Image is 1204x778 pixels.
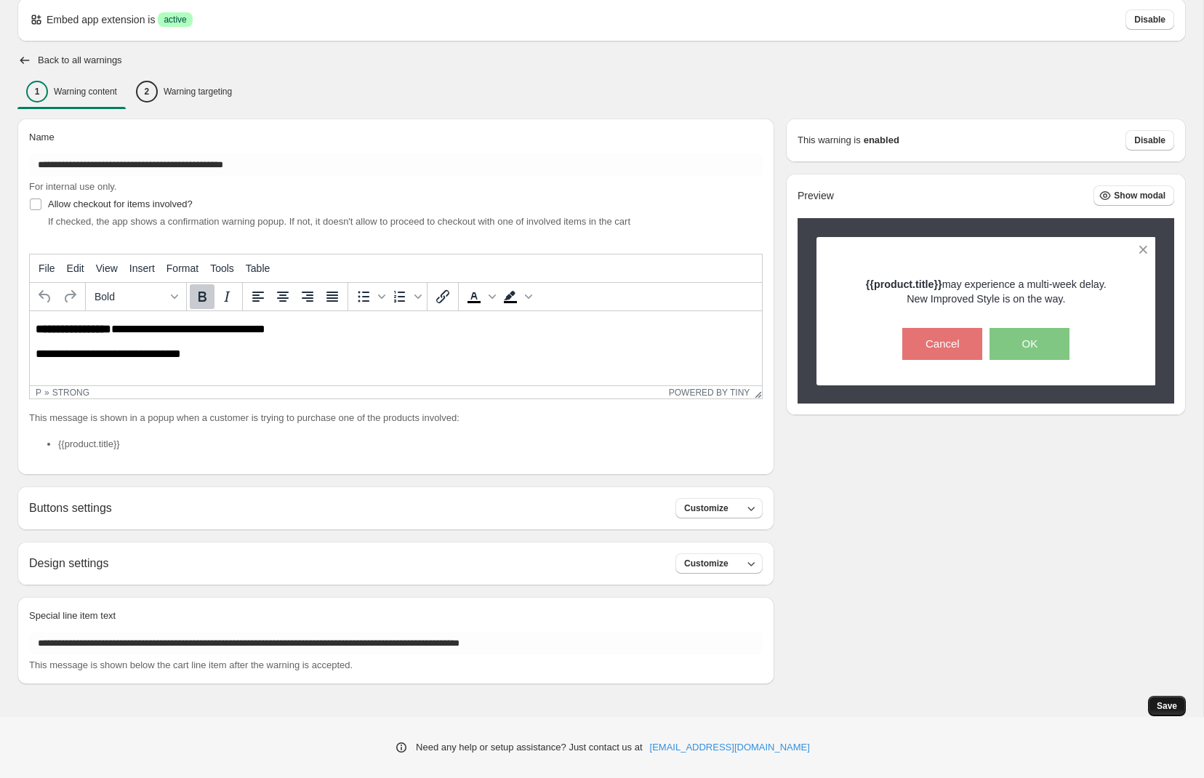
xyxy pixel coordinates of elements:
button: Save [1148,696,1186,716]
span: File [39,262,55,274]
button: Align left [246,284,270,309]
div: Background color [498,284,534,309]
button: Italic [214,284,239,309]
button: Undo [33,284,57,309]
button: 1Warning content [17,76,126,107]
button: Customize [675,498,763,518]
div: Bullet list [351,284,388,309]
button: Show modal [1093,185,1174,206]
span: For internal use only. [29,181,116,192]
button: Formats [89,284,183,309]
span: Customize [684,502,729,514]
span: This message is shown below the cart line item after the warning is accepted. [29,659,353,670]
button: Customize [675,553,763,574]
button: Justify [320,284,345,309]
span: Allow checkout for items involved? [48,198,193,209]
div: p [36,388,41,398]
button: Align right [295,284,320,309]
p: Warning content [54,86,117,97]
span: Edit [67,262,84,274]
span: View [96,262,118,274]
h2: Back to all warnings [38,55,122,66]
p: This message is shown in a popup when a customer is trying to purchase one of the products involved: [29,411,763,425]
a: Powered by Tiny [669,388,750,398]
strong: {{product.title}} [866,278,942,290]
span: Insert [129,262,155,274]
span: Format [166,262,198,274]
div: strong [52,388,89,398]
button: OK [990,328,1069,360]
button: Cancel [902,328,982,360]
div: Numbered list [388,284,424,309]
li: {{product.title}} [58,437,763,452]
button: 2Warning targeting [127,76,241,107]
span: Save [1157,700,1177,712]
button: Disable [1125,9,1174,30]
button: Redo [57,284,82,309]
p: may experience a multi-week delay. [866,277,1107,292]
span: Customize [684,558,729,569]
h2: Design settings [29,556,108,570]
h2: Buttons settings [29,501,112,515]
span: Bold [95,291,166,302]
span: Name [29,132,55,143]
a: [EMAIL_ADDRESS][DOMAIN_NAME] [650,740,810,755]
span: If checked, the app shows a confirmation warning popup. If not, it doesn't allow to proceed to ch... [48,216,630,227]
div: 2 [136,81,158,103]
div: Text color [462,284,498,309]
span: Show modal [1114,190,1165,201]
div: » [44,388,49,398]
strong: enabled [864,133,899,148]
div: Resize [750,386,762,398]
button: Bold [190,284,214,309]
span: Disable [1134,135,1165,146]
span: Tools [210,262,234,274]
button: Align center [270,284,295,309]
span: Special line item text [29,610,116,621]
div: 1 [26,81,48,103]
p: Warning targeting [164,86,232,97]
span: Table [246,262,270,274]
button: Insert/edit link [430,284,455,309]
p: This warning is [798,133,861,148]
span: Disable [1134,14,1165,25]
span: active [164,14,186,25]
p: Embed app extension is [47,12,155,27]
iframe: Rich Text Area [30,311,762,385]
p: New Improved Style is on the way. [866,292,1107,306]
h2: Preview [798,190,834,202]
button: Disable [1125,130,1174,151]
